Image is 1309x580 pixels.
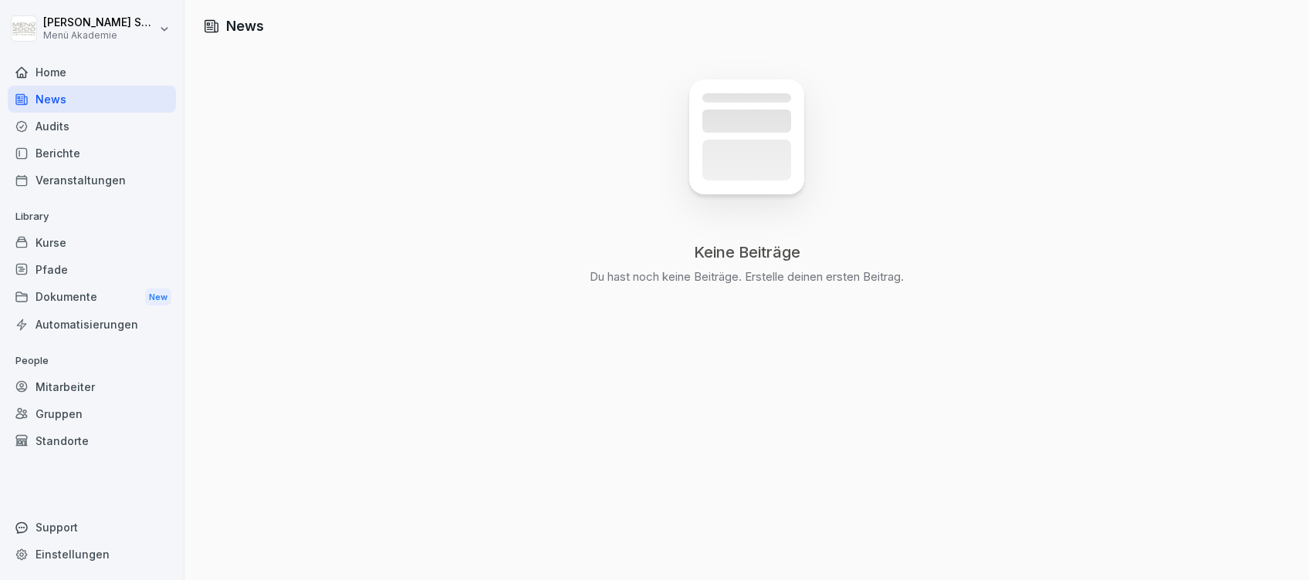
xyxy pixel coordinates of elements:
[8,283,176,312] div: Dokumente
[8,373,176,400] a: Mitarbeiter
[43,16,156,29] p: [PERSON_NAME] Schülzke
[43,30,156,41] p: Menü Akademie
[8,256,176,283] a: Pfade
[694,242,800,262] p: Keine Beiträge
[8,427,176,454] a: Standorte
[8,113,176,140] a: Audits
[590,268,904,285] p: Du hast noch keine Beiträge. Erstelle deinen ersten Beitrag.
[8,59,176,86] a: Home
[8,311,176,338] a: Automatisierungen
[226,15,264,36] h1: News
[8,283,176,312] a: DokumenteNew
[8,86,176,113] a: News
[8,229,176,256] a: Kurse
[654,58,839,242] img: news_empty.svg
[8,204,176,229] p: Library
[8,514,176,541] div: Support
[8,541,176,568] a: Einstellungen
[8,140,176,167] a: Berichte
[8,400,176,427] a: Gruppen
[8,349,176,373] p: People
[8,167,176,194] a: Veranstaltungen
[145,288,171,306] div: New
